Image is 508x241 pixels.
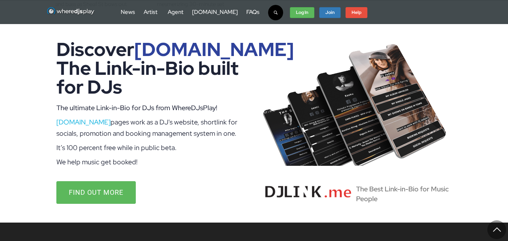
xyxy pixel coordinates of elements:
div: The ultimate Link-in-Bio for DJs from WhereDJsPlay! [56,102,248,114]
strong: Help [352,9,361,15]
a: [DOMAIN_NAME] [192,8,238,16]
a: [DOMAIN_NAME] [56,118,111,126]
a: Artist [144,8,158,16]
img: WhereDJsPlay [47,7,95,16]
strong: Join [325,9,335,15]
div: It’s 100 percent free while in public beta. [56,142,248,153]
a: Join [319,7,341,18]
a: News [121,8,135,16]
a: FAQs [246,8,259,16]
img: djlinkme-logo-small.png [259,181,356,202]
a: Help [346,7,367,18]
div: Discover The Link-in-Bio built for DJs [56,40,248,96]
div: pages work as a DJ's website, shortlink for socials, promotion and booking management system in one. [56,117,248,139]
a: FIND OUT MORE [56,181,136,204]
a: Agent [168,8,183,16]
span: The Best Link-in-Bio for Music People [356,184,452,204]
div: We help music get booked! [56,156,248,168]
strong: Log In [296,9,308,15]
span: [DOMAIN_NAME] [134,37,294,62]
img: promo33.png [259,40,451,166]
a: Log In [290,7,314,18]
